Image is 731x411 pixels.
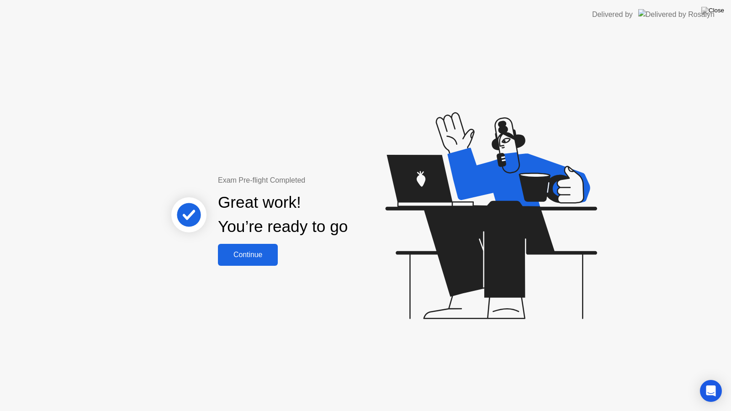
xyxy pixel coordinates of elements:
[638,9,715,20] img: Delivered by Rosalyn
[701,7,724,14] img: Close
[700,380,722,402] div: Open Intercom Messenger
[218,175,407,186] div: Exam Pre-flight Completed
[592,9,633,20] div: Delivered by
[218,244,278,266] button: Continue
[218,190,348,239] div: Great work! You’re ready to go
[221,251,275,259] div: Continue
